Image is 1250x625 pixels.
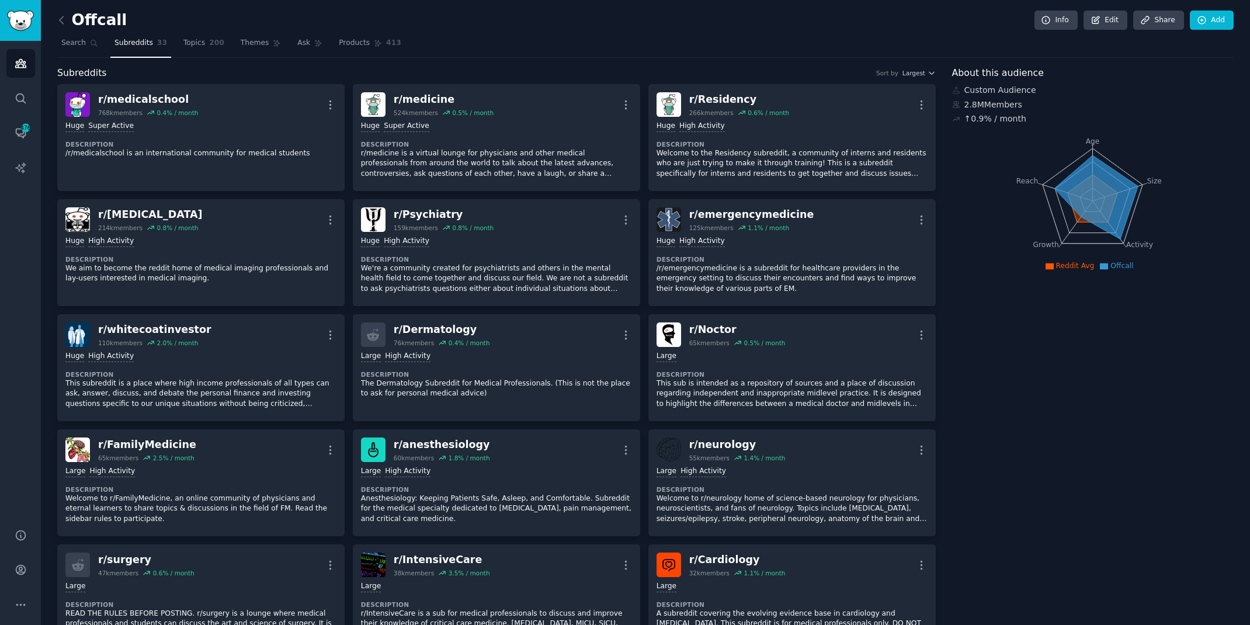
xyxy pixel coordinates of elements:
div: 2.8M Members [952,99,1234,111]
p: /r/emergencymedicine is a subreddit for healthcare providers in the emergency setting to discuss ... [657,263,928,294]
div: High Activity [680,466,726,477]
a: whitecoatinvestorr/whitecoatinvestor110kmembers2.0% / monthHugeHigh ActivityDescriptionThis subre... [57,314,345,421]
span: 413 [386,38,401,48]
div: 65k members [98,454,138,462]
div: Large [657,351,676,362]
div: 0.4 % / month [157,109,198,117]
div: 2.5 % / month [153,454,195,462]
dt: Description [361,370,632,379]
div: 38k members [394,569,434,577]
div: High Activity [385,351,430,362]
div: r/ [MEDICAL_DATA] [98,207,203,222]
div: High Activity [88,351,134,362]
div: 1.4 % / month [744,454,785,462]
span: 200 [209,38,224,48]
dt: Description [657,255,928,263]
tspan: Reach [1016,176,1038,185]
div: 65k members [689,339,730,347]
div: High Activity [385,466,430,477]
button: Largest [902,69,936,77]
p: The Dermatology Subreddit for Medical Professionals. (This is not the place to ask for personal m... [361,379,632,399]
a: medicalschoolr/medicalschool768kmembers0.4% / monthHugeSuper ActiveDescription/r/medicalschool is... [57,84,345,191]
div: ↑ 0.9 % / month [964,113,1026,125]
dt: Description [657,600,928,609]
dt: Description [361,255,632,263]
img: whitecoatinvestor [65,322,90,347]
div: 0.5 % / month [452,109,494,117]
p: We're a community created for psychiatrists and others in the mental health field to come togethe... [361,263,632,294]
img: Radiology [65,207,90,232]
img: anesthesiology [361,437,386,462]
div: 768k members [98,109,143,117]
p: We aim to become the reddit home of medical imaging professionals and lay-users interested in med... [65,263,336,284]
img: medicalschool [65,92,90,117]
div: 76k members [394,339,434,347]
img: Noctor [657,322,681,347]
div: 60k members [394,454,434,462]
tspan: Activity [1126,241,1153,249]
span: 33 [157,38,167,48]
span: Products [339,38,370,48]
div: Huge [361,236,380,247]
a: Themes [237,34,286,58]
dt: Description [657,370,928,379]
dt: Description [65,600,336,609]
div: Large [361,351,381,362]
p: Welcome to the Residency subreddit, a community of interns and residents who are just trying to m... [657,148,928,179]
span: Topics [183,38,205,48]
span: Subreddits [114,38,153,48]
div: 266k members [689,109,734,117]
div: r/ neurology [689,437,786,452]
dt: Description [361,140,632,148]
dt: Description [361,600,632,609]
span: Subreddits [57,66,107,81]
a: Info [1034,11,1078,30]
a: Add [1190,11,1234,30]
div: 214k members [98,224,143,232]
a: emergencymediciner/emergencymedicine125kmembers1.1% / monthHugeHigh ActivityDescription/r/emergen... [648,199,936,306]
div: Huge [657,121,675,132]
a: Ask [293,34,327,58]
div: Super Active [88,121,134,132]
div: r/ surgery [98,553,195,567]
div: Large [65,466,85,477]
img: Residency [657,92,681,117]
img: IntensiveCare [361,553,386,577]
span: Offcall [1110,262,1133,270]
div: 2.0 % / month [157,339,198,347]
dt: Description [65,255,336,263]
a: FamilyMediciner/FamilyMedicine65kmembers2.5% / monthLargeHigh ActivityDescriptionWelcome to r/Fam... [57,429,345,536]
div: Large [657,466,676,477]
div: Custom Audience [952,84,1234,96]
dt: Description [657,485,928,494]
div: r/ FamilyMedicine [98,437,196,452]
div: r/ anesthesiology [394,437,490,452]
div: r/ emergencymedicine [689,207,814,222]
div: Large [657,581,676,592]
p: /r/medicalschool is an international community for medical students [65,148,336,159]
div: 0.6 % / month [748,109,789,117]
a: anesthesiologyr/anesthesiology60kmembers1.8% / monthLargeHigh ActivityDescriptionAnesthesiology: ... [353,429,640,536]
span: Search [61,38,86,48]
span: Reddit Avg [1056,262,1095,270]
img: neurology [657,437,681,462]
a: Topics200 [179,34,228,58]
div: r/ Noctor [689,322,786,337]
div: 0.6 % / month [153,569,195,577]
h2: Offcall [57,11,127,30]
div: 0.4 % / month [449,339,490,347]
dt: Description [65,140,336,148]
span: Ask [297,38,310,48]
p: r/medicine is a virtual lounge for physicians and other medical professionals from around the wor... [361,148,632,179]
a: Radiologyr/[MEDICAL_DATA]214kmembers0.8% / monthHugeHigh ActivityDescriptionWe aim to become the ... [57,199,345,306]
div: 1.1 % / month [744,569,785,577]
div: 524k members [394,109,438,117]
div: Large [361,581,381,592]
div: r/ medicalschool [98,92,198,107]
img: Cardiology [657,553,681,577]
div: r/ medicine [394,92,494,107]
img: emergencymedicine [657,207,681,232]
a: r/Dermatology76kmembers0.4% / monthLargeHigh ActivityDescriptionThe Dermatology Subreddit for Med... [353,314,640,421]
tspan: Size [1147,176,1161,185]
div: r/ IntensiveCare [394,553,490,567]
